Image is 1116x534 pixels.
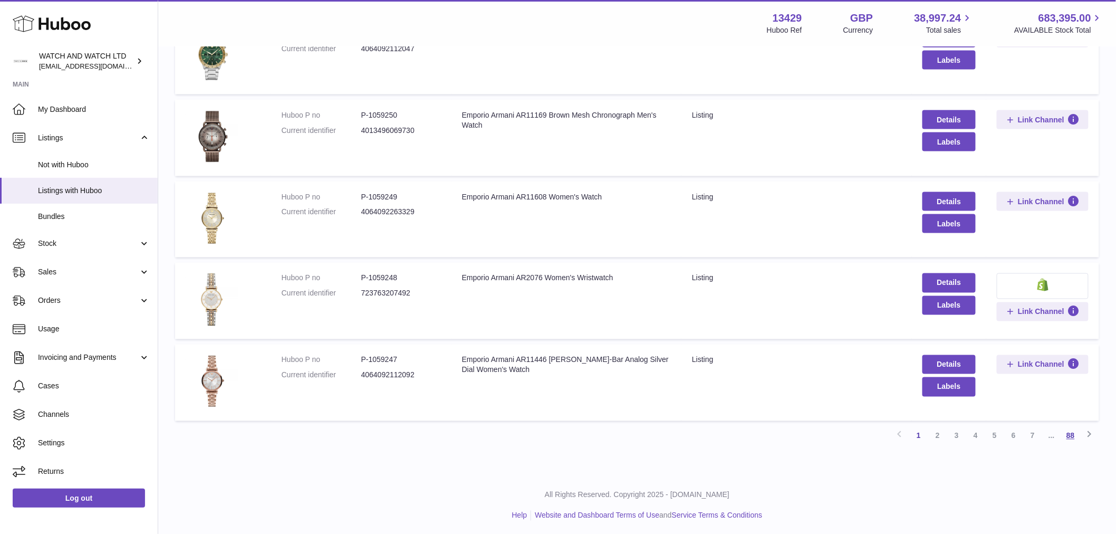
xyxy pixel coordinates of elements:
[909,426,928,445] a: 1
[282,126,361,136] dt: Current identifier
[1018,197,1064,206] span: Link Channel
[282,273,361,283] dt: Huboo P no
[966,426,985,445] a: 4
[692,192,901,202] div: listing
[1004,426,1023,445] a: 6
[773,11,802,25] strong: 13429
[1061,426,1080,445] a: 88
[38,409,150,419] span: Channels
[186,273,238,326] img: Emporio Armani AR2076 Women's Wristwatch
[38,381,150,391] span: Cases
[512,511,527,520] a: Help
[282,207,361,217] dt: Current identifier
[186,110,238,163] img: Emporio Armani AR11169 Brown Mesh Chronograph Men's Watch
[914,11,973,35] a: 38,997.24 Total sales
[38,239,139,249] span: Stock
[361,273,441,283] dd: P-1059248
[914,11,961,25] span: 38,997.24
[38,295,139,306] span: Orders
[922,214,976,233] button: Labels
[13,53,28,69] img: internalAdmin-13429@internal.huboo.com
[361,192,441,202] dd: P-1059249
[672,511,763,520] a: Service Terms & Conditions
[462,192,671,202] div: Emporio Armani AR11608 Women's Watch
[535,511,659,520] a: Website and Dashboard Terms of Use
[38,352,139,363] span: Invoicing and Payments
[38,212,150,222] span: Bundles
[282,192,361,202] dt: Huboo P no
[922,296,976,315] button: Labels
[282,44,361,54] dt: Current identifier
[462,110,671,130] div: Emporio Armani AR11169 Brown Mesh Chronograph Men's Watch
[13,489,145,508] a: Log out
[38,160,150,170] span: Not with Huboo
[39,62,155,70] span: [EMAIL_ADDRESS][DOMAIN_NAME]
[462,273,671,283] div: Emporio Armani AR2076 Women's Wristwatch
[692,110,901,120] div: listing
[922,377,976,396] button: Labels
[985,426,1004,445] a: 5
[997,302,1089,321] button: Link Channel
[38,438,150,448] span: Settings
[922,192,976,211] a: Details
[38,324,150,334] span: Usage
[843,25,873,35] div: Currency
[282,355,361,365] dt: Huboo P no
[38,267,139,277] span: Sales
[361,126,441,136] dd: 4013496069730
[282,289,361,299] dt: Current identifier
[997,110,1089,129] button: Link Channel
[767,25,802,35] div: Huboo Ref
[38,186,150,196] span: Listings with Huboo
[922,132,976,151] button: Labels
[186,192,238,245] img: Emporio Armani AR11608 Women's Watch
[1018,115,1064,125] span: Link Channel
[361,207,441,217] dd: 4064092263329
[922,110,976,129] a: Details
[361,370,441,380] dd: 4064092112092
[997,355,1089,374] button: Link Channel
[361,110,441,120] dd: P-1059250
[922,51,976,70] button: Labels
[1042,426,1061,445] span: ...
[1014,25,1103,35] span: AVAILABLE Stock Total
[922,355,976,374] a: Details
[1038,11,1091,25] span: 683,395.00
[926,25,973,35] span: Total sales
[850,11,873,25] strong: GBP
[692,355,901,365] div: listing
[361,289,441,299] dd: 723763207492
[531,511,762,521] li: and
[38,104,150,115] span: My Dashboard
[1018,307,1064,317] span: Link Channel
[997,192,1089,211] button: Link Channel
[38,466,150,476] span: Returns
[282,370,361,380] dt: Current identifier
[361,355,441,365] dd: P-1059247
[186,355,238,408] img: Emporio Armani AR11446 Gianni T-Bar Analog Silver Dial Women's Watch
[692,273,901,283] div: listing
[928,426,947,445] a: 2
[1018,360,1064,369] span: Link Channel
[1037,279,1048,291] img: shopify-small.png
[361,44,441,54] dd: 4064092112047
[1014,11,1103,35] a: 683,395.00 AVAILABLE Stock Total
[947,426,966,445] a: 3
[39,51,134,71] div: WATCH AND WATCH LTD
[462,355,671,375] div: Emporio Armani AR11446 [PERSON_NAME]-Bar Analog Silver Dial Women's Watch
[1023,426,1042,445] a: 7
[282,110,361,120] dt: Huboo P no
[186,28,238,81] img: Emporio Armani AR11454 Men's Watch
[38,133,139,143] span: Listings
[167,490,1108,500] p: All Rights Reserved. Copyright 2025 - [DOMAIN_NAME]
[922,273,976,292] a: Details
